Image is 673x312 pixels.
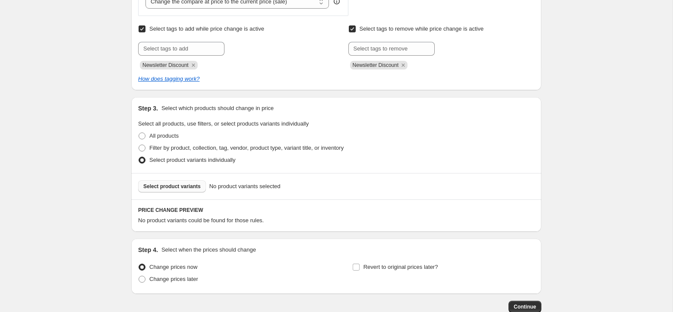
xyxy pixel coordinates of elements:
[161,104,274,113] p: Select which products should change in price
[149,145,344,151] span: Filter by product, collection, tag, vendor, product type, variant title, or inventory
[149,132,179,139] span: All products
[138,104,158,113] h2: Step 3.
[149,276,198,282] span: Change prices later
[353,62,399,68] span: Newsletter Discount
[348,42,435,56] input: Select tags to remove
[138,217,264,224] span: No product variants could be found for those rules.
[149,25,264,32] span: Select tags to add while price change is active
[399,61,407,69] button: Remove Newsletter Discount
[142,62,189,68] span: Newsletter Discount
[161,246,256,254] p: Select when the prices should change
[138,207,534,214] h6: PRICE CHANGE PREVIEW
[138,180,206,192] button: Select product variants
[138,120,309,127] span: Select all products, use filters, or select products variants individually
[190,61,197,69] button: Remove Newsletter Discount
[209,182,281,191] span: No product variants selected
[360,25,484,32] span: Select tags to remove while price change is active
[363,264,438,270] span: Revert to original prices later?
[149,157,235,163] span: Select product variants individually
[138,246,158,254] h2: Step 4.
[138,42,224,56] input: Select tags to add
[514,303,536,310] span: Continue
[143,183,201,190] span: Select product variants
[149,264,197,270] span: Change prices now
[138,76,199,82] a: How does tagging work?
